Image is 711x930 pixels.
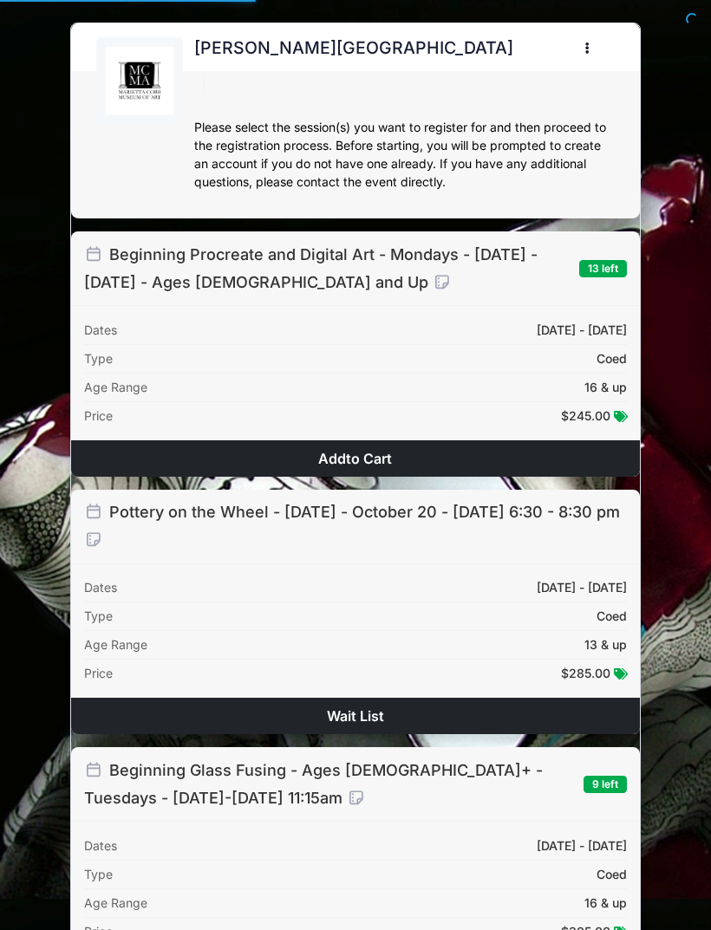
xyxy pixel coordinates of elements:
div: Dates [84,574,117,602]
div: [DATE] - [DATE] [537,316,627,344]
span: Type [84,602,113,630]
span: 13 & up [584,631,627,659]
span: $245.00 [561,408,610,423]
button: Wait List [71,698,640,734]
img: logo [105,46,174,115]
div: [DATE] - [DATE] [537,574,627,602]
span: Coed [597,602,627,630]
span: 13 left [579,260,627,277]
span: Coed [597,345,627,373]
div: Price [84,660,113,687]
span: Wait List [327,707,384,725]
div: [DATE] - [DATE] [537,832,627,860]
span: $285.00 [561,666,610,680]
span: Beginning Glass Fusing - Ages [DEMOGRAPHIC_DATA]+ - Tuesdays - [DATE]-[DATE] 11:15am [84,761,543,807]
span: Pottery on the Wheel - [DATE] - October 20 - [DATE] 6:30 - 8:30 pm [109,503,620,521]
span: Age Range [84,889,147,917]
button: Addto Cart [71,440,640,477]
h1: [PERSON_NAME][GEOGRAPHIC_DATA] [194,33,513,63]
span: Type [84,345,113,373]
span: Age Range [84,374,147,401]
div: Dates [84,832,117,860]
span: 16 & up [584,889,627,917]
span: Beginning Procreate and Digital Art - Mondays - [DATE] - [DATE] - Ages [DEMOGRAPHIC_DATA] and Up [84,245,538,291]
span: Age Range [84,631,147,659]
span: to Cart [346,450,392,467]
div: Dates [84,316,117,344]
span: Type [84,861,113,888]
div: Please select the session(s) you want to register for and then proceed to the registration proces... [194,119,615,192]
div: Price [84,402,113,430]
span: Coed [597,861,627,888]
span: 16 & up [584,374,627,401]
span: 9 left [584,776,627,793]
